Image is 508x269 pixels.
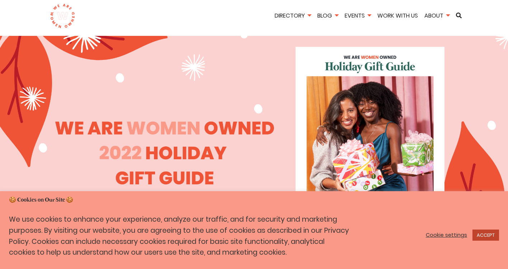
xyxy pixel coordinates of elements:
h5: 🍪 Cookies on Our Site 🍪 [9,196,499,204]
a: Events [342,11,373,20]
a: Work With Us [375,11,420,20]
li: Directory [272,11,313,22]
a: Blog [315,11,341,20]
img: logo [50,4,75,29]
li: Events [342,11,373,22]
a: ACCEPT [472,230,499,241]
a: Directory [272,11,313,20]
li: About [422,11,452,22]
p: We use cookies to enhance your experience, analyze our traffic, and for security and marketing pu... [9,214,352,258]
a: About [422,11,452,20]
a: Cookie settings [426,232,467,238]
li: Blog [315,11,341,22]
a: Search [453,13,464,18]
